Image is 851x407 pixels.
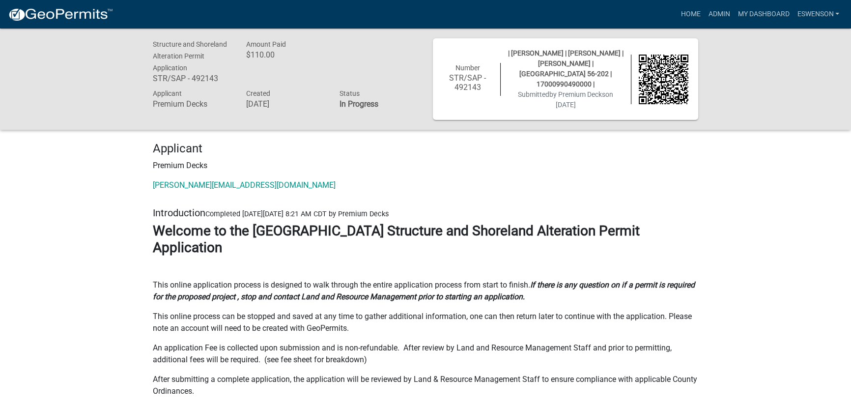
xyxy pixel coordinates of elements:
span: Structure and Shoreland Alteration Permit Application [153,40,227,72]
a: [PERSON_NAME][EMAIL_ADDRESS][DOMAIN_NAME] [153,180,336,190]
h5: Introduction [153,207,698,219]
p: This online application process is designed to walk through the entire application process from s... [153,279,698,303]
span: Amount Paid [246,40,286,48]
span: Applicant [153,89,182,97]
span: by Premium Decks [549,90,605,98]
p: An application Fee is collected upon submission and is non-refundable. After review by Land and R... [153,342,698,366]
span: Submitted on [DATE] [518,90,613,109]
span: | [PERSON_NAME] | [PERSON_NAME] | [PERSON_NAME] | [GEOGRAPHIC_DATA] 56-202 | 17000990490000 | [508,49,624,88]
h6: STR/SAP - 492143 [153,74,231,83]
p: This online process can be stopped and saved at any time to gather additional information, one ca... [153,311,698,334]
h4: Applicant [153,142,698,156]
h6: STR/SAP - 492143 [443,73,493,92]
span: Completed [DATE][DATE] 8:21 AM CDT by Premium Decks [205,210,389,218]
a: Home [677,5,704,24]
span: Number [455,64,480,72]
h6: $110.00 [246,50,325,59]
p: After submitting a complete application, the application will be reviewed by Land & Resource Mana... [153,374,698,397]
h6: [DATE] [246,99,325,109]
h6: Premium Decks [153,99,231,109]
strong: Welcome to the [GEOGRAPHIC_DATA] Structure and Shoreland Alteration Permit Application [153,223,640,256]
span: Created [246,89,270,97]
a: Admin [704,5,734,24]
img: QR code [639,55,689,105]
span: Status [340,89,360,97]
a: eswenson [793,5,843,24]
a: My Dashboard [734,5,793,24]
p: Premium Decks [153,160,698,172]
strong: In Progress [340,99,378,109]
